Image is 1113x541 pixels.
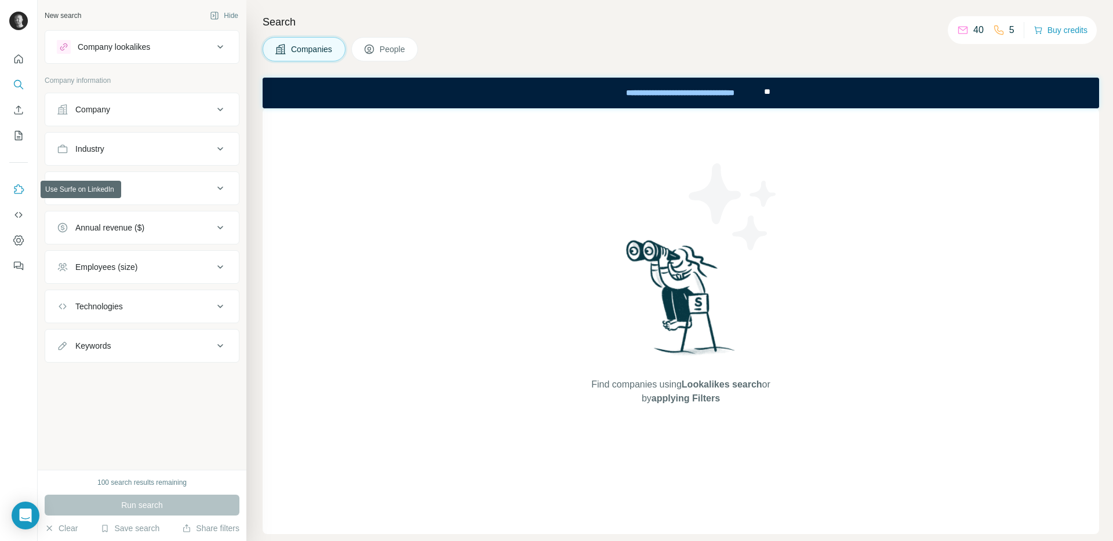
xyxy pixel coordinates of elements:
[182,522,239,534] button: Share filters
[1034,22,1087,38] button: Buy credits
[75,104,110,115] div: Company
[75,340,111,352] div: Keywords
[12,502,39,529] div: Open Intercom Messenger
[45,10,81,21] div: New search
[202,7,246,24] button: Hide
[75,301,123,312] div: Technologies
[588,378,773,405] span: Find companies using or by
[45,522,78,534] button: Clear
[75,261,137,273] div: Employees (size)
[9,255,28,276] button: Feedback
[45,174,239,202] button: HQ location
[9,230,28,251] button: Dashboard
[97,477,187,488] div: 100 search results remaining
[263,78,1099,108] iframe: Banner
[45,253,239,281] button: Employees (size)
[45,96,239,123] button: Company
[682,379,762,389] span: Lookalikes search
[75,222,144,233] div: Annual revenue ($)
[9,204,28,225] button: Use Surfe API
[621,237,741,366] img: Surfe Illustration - Woman searching with binoculars
[9,74,28,95] button: Search
[973,23,984,37] p: 40
[380,43,406,55] span: People
[9,12,28,30] img: Avatar
[9,100,28,120] button: Enrich CSV
[291,43,333,55] span: Companies
[45,75,239,86] p: Company information
[45,33,239,61] button: Company lookalikes
[263,14,1099,30] h4: Search
[45,293,239,320] button: Technologies
[75,143,104,155] div: Industry
[45,135,239,163] button: Industry
[9,179,28,200] button: Use Surfe on LinkedIn
[45,214,239,242] button: Annual revenue ($)
[9,125,28,146] button: My lists
[1009,23,1014,37] p: 5
[100,522,159,534] button: Save search
[681,155,785,259] img: Surfe Illustration - Stars
[45,332,239,360] button: Keywords
[75,182,118,194] div: HQ location
[652,393,720,403] span: applying Filters
[78,41,150,53] div: Company lookalikes
[9,49,28,70] button: Quick start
